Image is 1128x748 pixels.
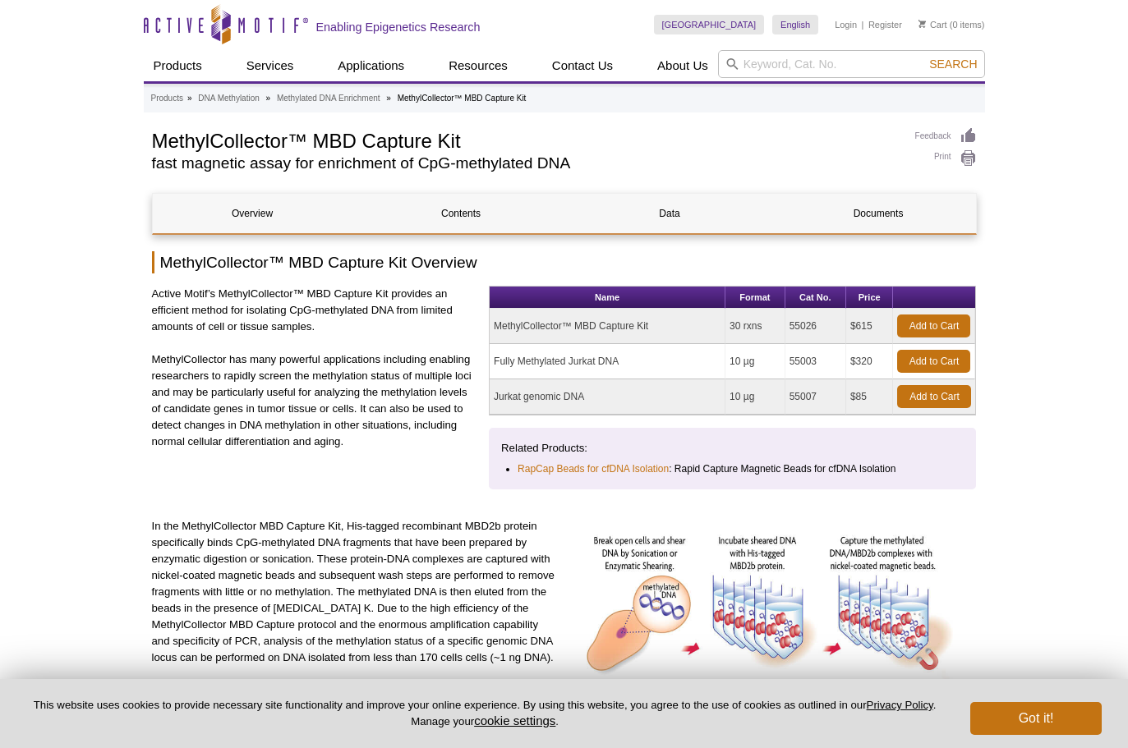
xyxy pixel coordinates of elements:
[718,50,985,78] input: Keyword, Cat. No.
[198,91,259,106] a: DNA Methylation
[152,286,477,335] p: Active Motif’s MethylCollector™ MBD Capture Kit provides an efficient method for isolating CpG-me...
[785,344,846,379] td: 55003
[152,351,477,450] p: MethylCollector has many powerful applications including enabling researchers to rapidly screen t...
[785,309,846,344] td: 55026
[518,461,669,477] a: RapCap Beads for cfDNA Isolation
[846,344,894,379] td: $320
[868,19,902,30] a: Register
[570,194,770,233] a: Data
[846,287,894,309] th: Price
[897,385,971,408] a: Add to Cart
[152,518,559,666] p: In the MethylCollector MBD Capture Kit, His-tagged recombinant MBD2b protein specifically binds C...
[725,344,785,379] td: 10 µg
[970,702,1102,735] button: Got it!
[915,149,977,167] a: Print
[277,91,380,106] a: Methylated DNA Enrichment
[725,379,785,415] td: 10 µg
[144,50,212,81] a: Products
[490,344,725,379] td: Fully Methylated Jurkat DNA
[316,20,481,34] h2: Enabling Epigenetics Research
[187,94,192,103] li: »
[501,440,964,457] p: Related Products:
[867,699,933,711] a: Privacy Policy
[237,50,304,81] a: Services
[386,94,391,103] li: »
[490,379,725,415] td: Jurkat genomic DNA
[518,461,949,477] li: : Rapid Capture Magnetic Beads for cfDNA Isolation
[152,251,977,273] h2: MethylCollector™ MBD Capture Kit Overview
[779,194,978,233] a: Documents
[152,127,899,152] h1: MethylCollector™ MBD Capture Kit
[897,350,970,373] a: Add to Cart
[924,57,982,71] button: Search
[785,287,846,309] th: Cat No.
[474,714,555,727] button: cookie settings
[846,309,894,344] td: $615
[862,15,864,34] li: |
[725,287,785,309] th: Format
[647,50,718,81] a: About Us
[152,156,899,171] h2: fast magnetic assay for enrichment of CpG-methylated DNA
[915,127,977,145] a: Feedback
[772,15,818,34] a: English
[897,314,970,337] a: Add to Cart
[542,50,623,81] a: Contact Us
[153,194,352,233] a: Overview
[151,91,183,106] a: Products
[654,15,765,34] a: [GEOGRAPHIC_DATA]
[490,287,725,309] th: Name
[328,50,414,81] a: Applications
[919,19,947,30] a: Cart
[835,19,857,30] a: Login
[725,309,785,344] td: 30 rxns
[439,50,518,81] a: Resources
[785,379,846,415] td: 55007
[929,57,977,71] span: Search
[26,698,943,729] p: This website uses cookies to provide necessary site functionality and improve your online experie...
[361,194,561,233] a: Contents
[490,309,725,344] td: MethylCollector™ MBD Capture Kit
[398,94,527,103] li: MethylCollector™ MBD Capture Kit
[919,20,926,28] img: Your Cart
[266,94,271,103] li: »
[846,379,894,415] td: $85
[919,15,985,34] li: (0 items)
